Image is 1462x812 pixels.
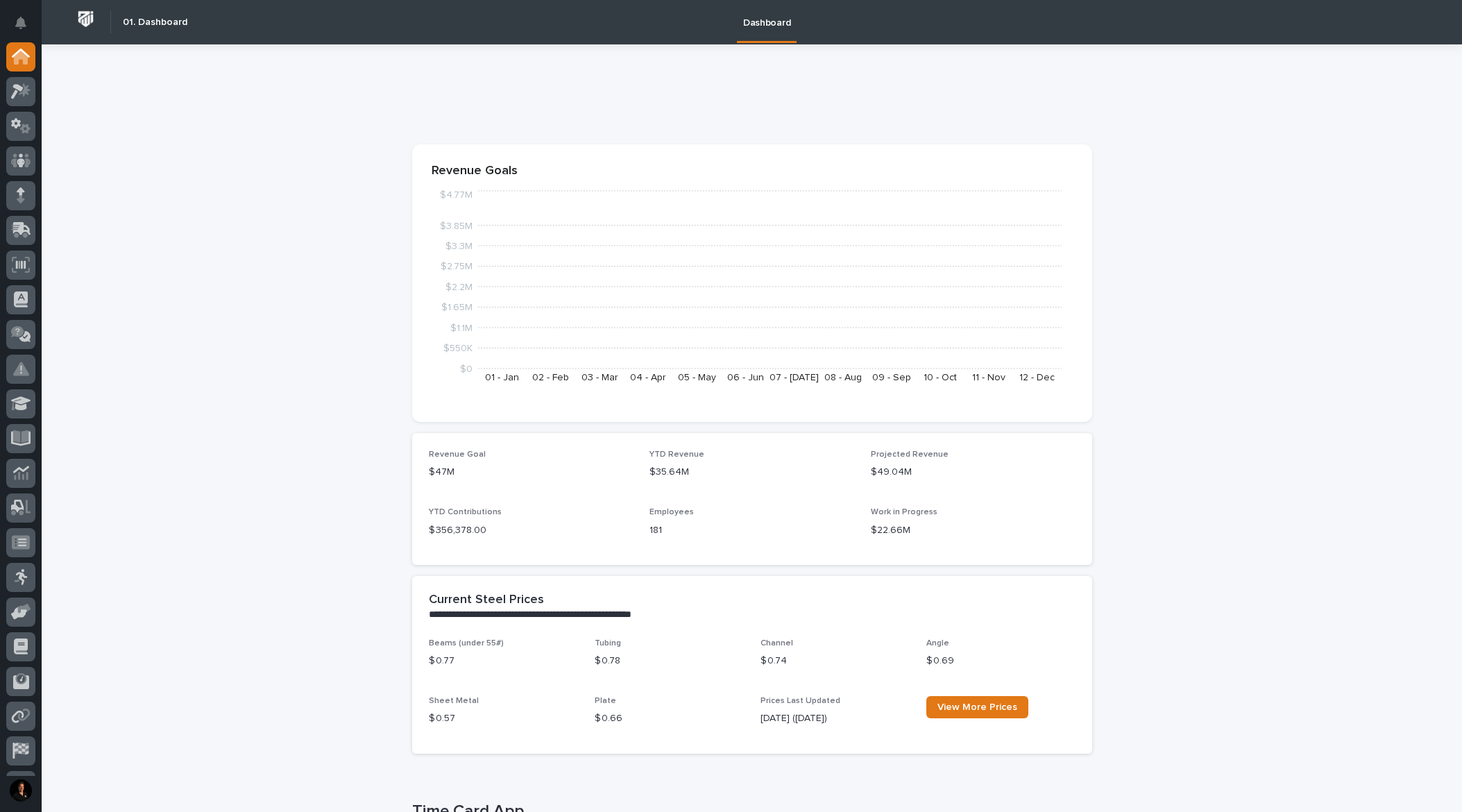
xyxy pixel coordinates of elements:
p: $ 0.77 [429,654,578,668]
span: Channel [760,639,793,648]
span: Sheet Metal [429,697,479,705]
p: $22.66M [871,523,1076,538]
text: 04 - Apr [630,373,666,382]
span: Plate [595,697,616,705]
p: Revenue Goals [432,164,1073,179]
text: 01 - Jan [485,373,519,382]
img: Workspace Logo [73,6,99,32]
text: 11 - Nov [971,373,1005,382]
span: View More Prices [937,702,1017,712]
text: 10 - Oct [923,373,956,382]
span: Tubing [595,639,621,648]
text: 06 - Jun [726,373,763,382]
a: View More Prices [926,696,1028,718]
p: $49.04M [871,465,1076,480]
span: Angle [926,639,949,648]
span: YTD Contributions [429,508,502,516]
p: $47M [429,465,634,480]
tspan: $3.85M [439,221,472,230]
tspan: $1.65M [441,303,472,312]
tspan: $1.1M [450,323,472,333]
span: Prices Last Updated [760,697,840,705]
span: Employees [649,508,694,516]
button: users-avatar [6,776,35,805]
tspan: $3.3M [445,242,472,251]
p: 181 [649,523,854,538]
tspan: $2.2M [445,282,472,292]
text: 03 - Mar [581,373,618,382]
text: 08 - Aug [824,373,861,382]
p: $35.64M [649,465,854,480]
h2: 01. Dashboard [123,17,187,28]
span: Revenue Goal [429,450,486,459]
p: $ 0.57 [429,711,578,726]
tspan: $550K [443,344,472,353]
text: 12 - Dec [1019,373,1055,382]
text: 05 - May [677,373,715,382]
span: YTD Revenue [649,450,704,459]
p: $ 0.66 [595,711,744,726]
tspan: $0 [459,364,472,374]
tspan: $2.75M [440,262,472,271]
button: Notifications [6,8,35,37]
p: $ 356,378.00 [429,523,634,538]
p: $ 0.74 [760,654,910,668]
p: $ 0.69 [926,654,1076,668]
tspan: $4.77M [439,190,472,200]
text: 02 - Feb [532,373,569,382]
span: Projected Revenue [871,450,949,459]
p: [DATE] ([DATE]) [760,711,910,726]
p: $ 0.78 [595,654,744,668]
span: Beams (under 55#) [429,639,504,648]
div: Notifications [17,17,35,39]
span: Work in Progress [871,508,937,516]
text: 07 - [DATE] [769,373,818,382]
h2: Current Steel Prices [429,593,544,608]
text: 09 - Sep [872,373,910,382]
